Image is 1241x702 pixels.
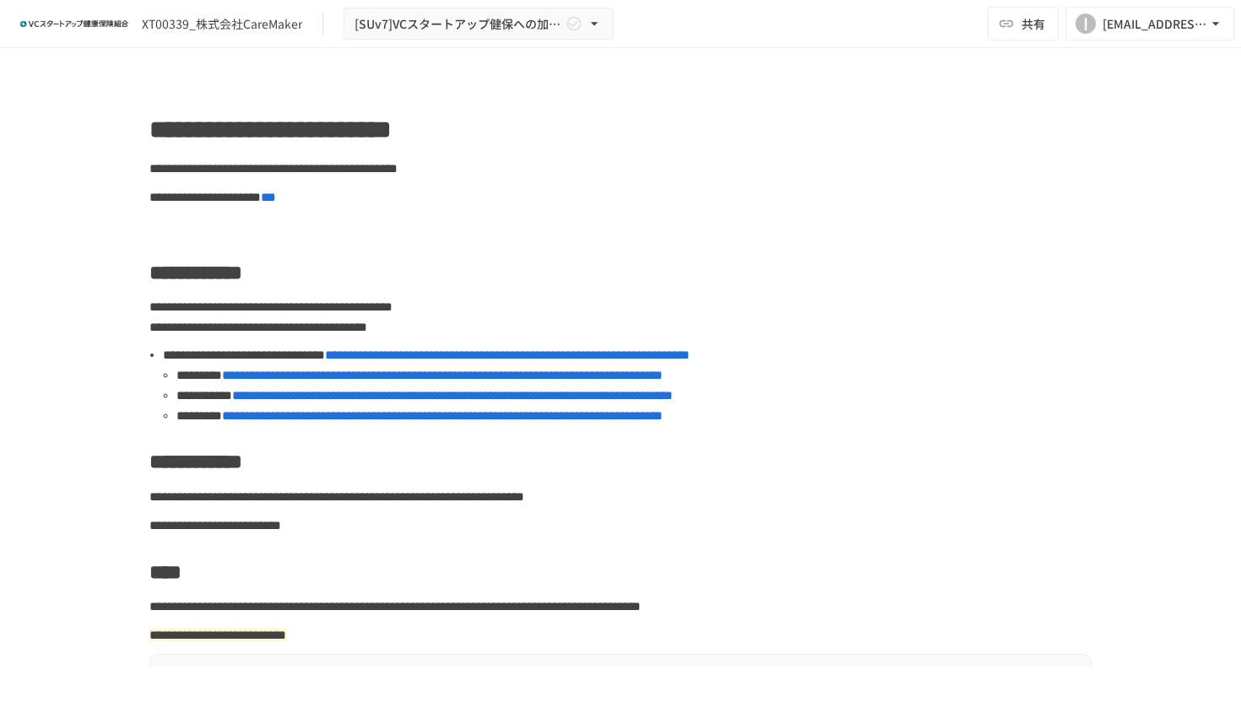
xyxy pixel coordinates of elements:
[142,15,302,33] div: XT00339_株式会社CareMaker
[1103,13,1207,35] div: [EMAIL_ADDRESS][DOMAIN_NAME]
[1022,14,1045,33] span: 共有
[988,7,1059,40] button: 共有
[344,8,614,40] button: [SUv7]VCスタートアップ健保への加入申請手続き
[355,13,562,35] span: [SUv7]VCスタートアップ健保への加入申請手続き
[20,10,128,37] img: ZDfHsVrhrXUoWEWGWYf8C4Fv4dEjYTEDCNvmL73B7ox
[1065,7,1234,40] button: I[EMAIL_ADDRESS][DOMAIN_NAME]
[1076,13,1096,34] div: I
